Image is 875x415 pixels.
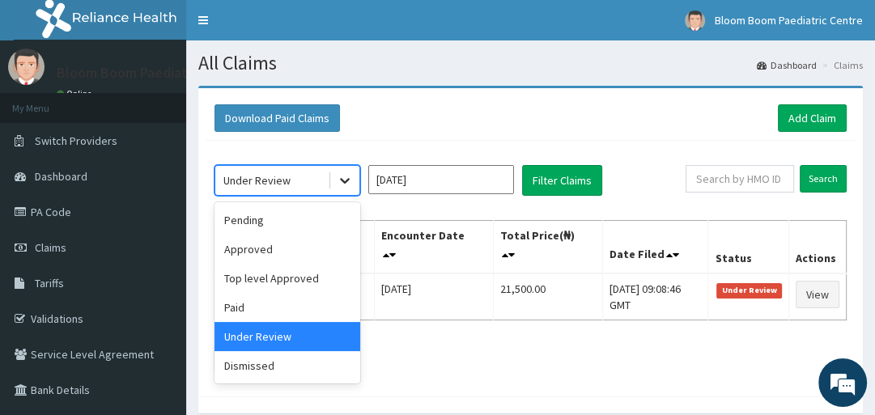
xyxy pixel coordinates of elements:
img: d_794563401_company_1708531726252_794563401 [30,81,66,121]
img: User Image [685,11,705,31]
button: Download Paid Claims [215,104,340,132]
p: Bloom Boom Paediatric Centre [57,66,250,80]
input: Search [800,165,847,193]
div: Under Review [223,172,291,188]
span: Bloom Boom Paediatric Centre [715,13,863,28]
div: Pending [215,205,360,235]
img: User Image [8,49,45,85]
div: Paid [215,293,360,322]
td: 21,500.00 [493,273,602,320]
th: Total Price(₦) [493,221,602,274]
div: Approved [215,235,360,264]
th: Date Filed [603,221,708,274]
a: Add Claim [778,104,847,132]
div: Minimize live chat window [265,8,304,47]
a: Dashboard [757,58,817,72]
span: Switch Providers [35,133,117,148]
th: Status [708,221,789,274]
li: Claims [818,58,863,72]
span: We're online! [94,112,223,275]
span: Tariffs [35,276,64,290]
a: Online [57,88,96,100]
td: [DATE] [375,273,493,320]
div: Top level Approved [215,264,360,293]
input: Search by HMO ID [686,165,794,193]
div: Under Review [215,322,360,351]
th: Actions [788,221,846,274]
button: Filter Claims [522,165,602,196]
h1: All Claims [198,53,863,74]
div: Chat with us now [84,91,272,112]
div: Dismissed [215,351,360,380]
input: Select Month and Year [368,165,514,194]
span: Dashboard [35,169,87,184]
a: View [796,281,839,308]
th: Encounter Date [375,221,493,274]
td: [DATE] 09:08:46 GMT [603,273,708,320]
span: Claims [35,240,66,255]
span: Under Review [716,283,782,298]
textarea: Type your message and hit 'Enter' [8,258,308,315]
